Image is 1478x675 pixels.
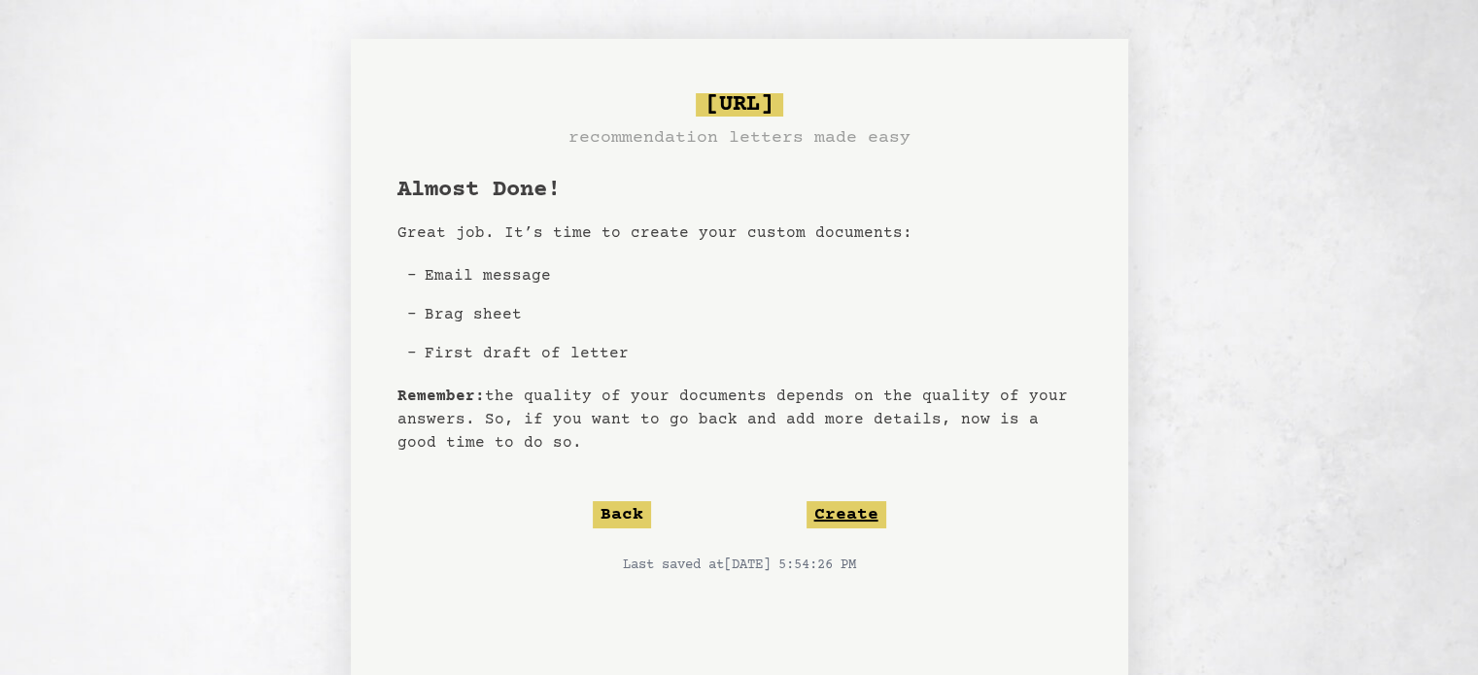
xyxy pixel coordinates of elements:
p: the quality of your documents depends on the quality of your answers. So, if you want to go back ... [397,385,1082,455]
span: Remember: [397,388,485,405]
h3: recommendation letters made easy [568,124,911,152]
li: Email message [417,256,1082,295]
span: [URL] [696,93,783,117]
button: Back [593,501,651,528]
p: Great job. It’s time to create your custom documents: [397,221,1082,245]
li: First draft of letter [417,334,1082,373]
li: Brag sheet [417,295,1082,334]
p: Last saved at [DATE] 5:54:26 PM [397,556,1082,575]
h1: Almost Done! [397,175,1082,206]
button: Create [807,501,886,528]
